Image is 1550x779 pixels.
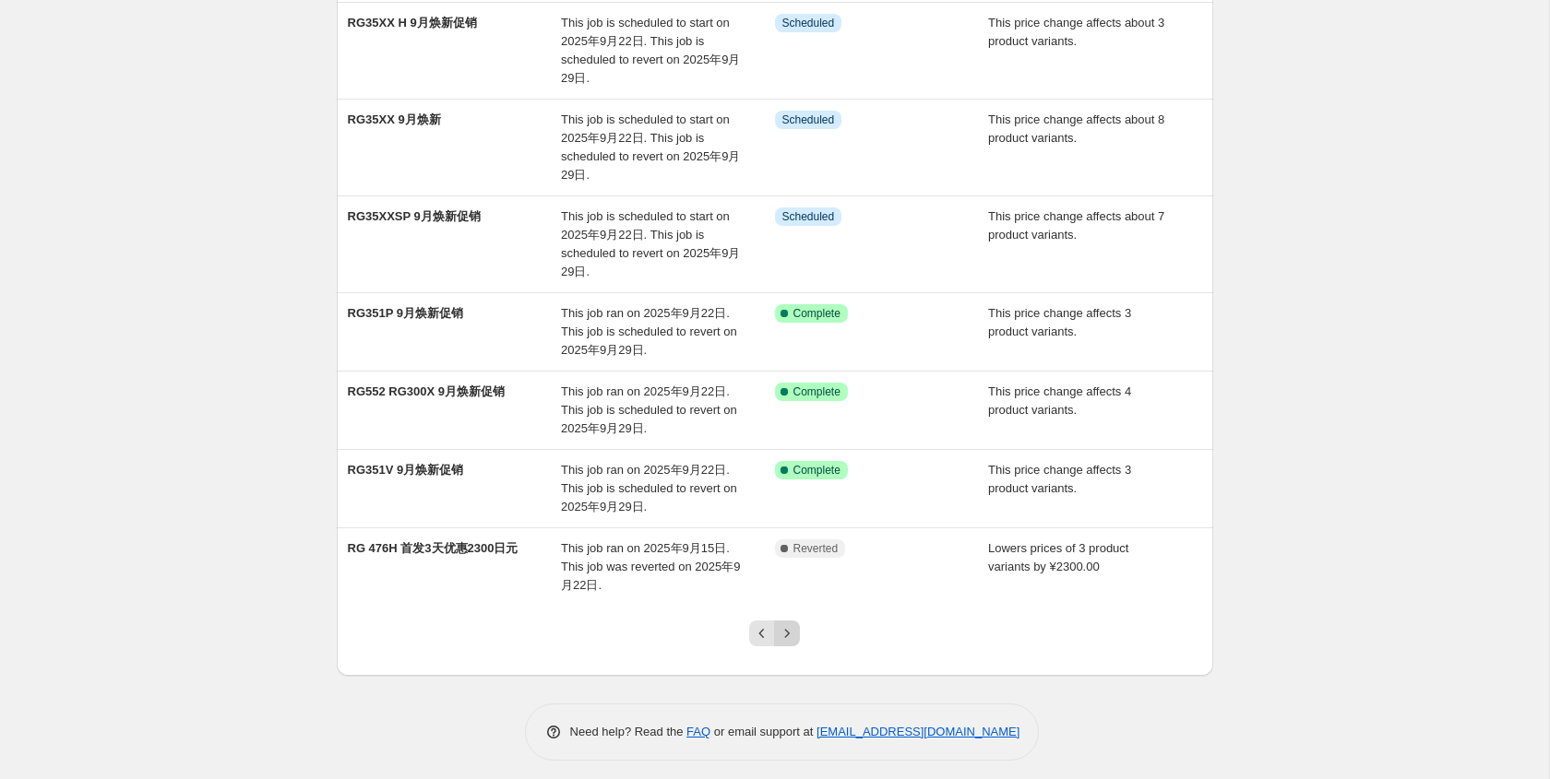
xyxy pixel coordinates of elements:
[561,16,740,85] span: This job is scheduled to start on 2025年9月22日. This job is scheduled to revert on 2025年9月29日.
[988,384,1131,417] span: This price change affects 4 product variants.
[561,112,740,182] span: This job is scheduled to start on 2025年9月22日. This job is scheduled to revert on 2025年9月29日.
[793,541,839,556] span: Reverted
[348,16,477,30] span: RG35XX H 9月焕新促销
[561,306,737,357] span: This job ran on 2025年9月22日. This job is scheduled to revert on 2025年9月29日.
[988,541,1128,573] span: Lowers prices of 3 product variants by ¥2300.00
[988,112,1164,145] span: This price change affects about 8 product variants.
[782,16,835,30] span: Scheduled
[348,306,463,320] span: RG351P 9月焕新促销
[561,541,740,592] span: This job ran on 2025年9月15日. This job was reverted on 2025年9月22日.
[348,463,464,477] span: RG351V 9月焕新促销
[749,620,800,646] nav: Pagination
[782,112,835,127] span: Scheduled
[988,16,1164,48] span: This price change affects about 3 product variants.
[686,725,710,738] a: FAQ
[988,463,1131,495] span: This price change affects 3 product variants.
[793,306,841,321] span: Complete
[817,725,1019,738] a: [EMAIL_ADDRESS][DOMAIN_NAME]
[570,725,687,738] span: Need help? Read the
[348,112,441,126] span: RG35XX 9月焕新
[774,620,800,646] button: Next
[348,209,481,223] span: RG35XXSP 9月焕新促销
[561,384,737,435] span: This job ran on 2025年9月22日. This job is scheduled to revert on 2025年9月29日.
[988,209,1164,242] span: This price change affects about 7 product variants.
[793,463,841,478] span: Complete
[710,725,817,738] span: or email support at
[782,209,835,224] span: Scheduled
[348,541,519,555] span: RG 476H 首发3天优惠2300日元
[561,463,737,513] span: This job ran on 2025年9月22日. This job is scheduled to revert on 2025年9月29日.
[793,384,841,399] span: Complete
[988,306,1131,338] span: This price change affects 3 product variants.
[561,209,740,278] span: This job is scheduled to start on 2025年9月22日. This job is scheduled to revert on 2025年9月29日.
[348,384,506,398] span: RG552 RG300X 9月焕新促销
[749,620,775,646] button: Previous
